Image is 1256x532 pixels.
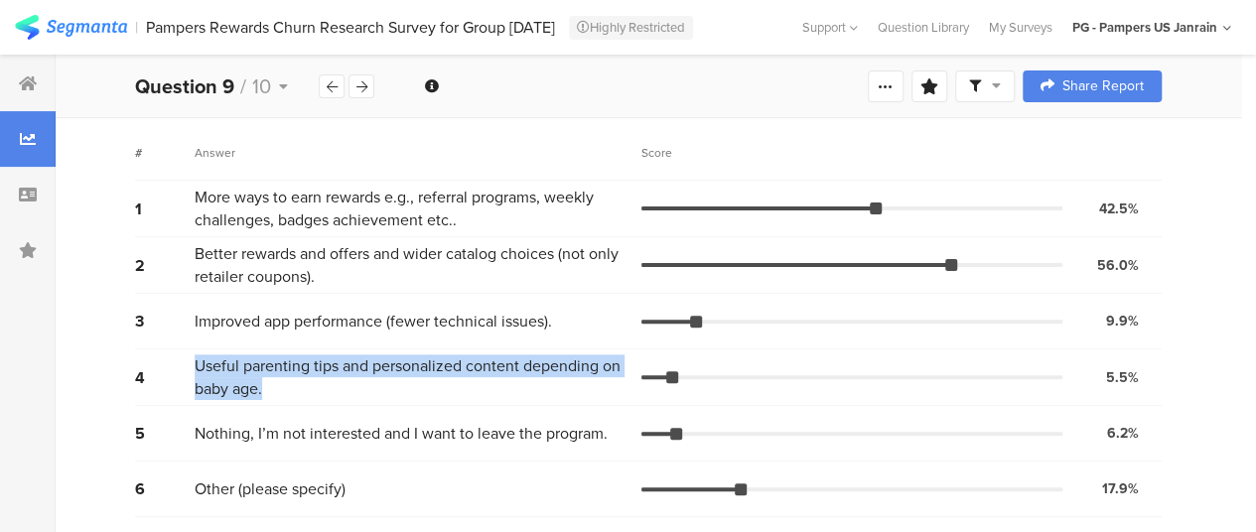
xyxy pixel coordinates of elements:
div: 56.0% [1097,255,1139,276]
div: Score [641,144,683,162]
span: Other (please specify) [195,477,346,500]
span: / [240,71,246,101]
div: PG - Pampers US Janrain [1072,18,1217,37]
div: 2 [135,254,195,277]
div: 3 [135,310,195,332]
div: 42.5% [1099,199,1139,219]
b: Question 9 [135,71,234,101]
div: Highly Restricted [569,16,693,40]
div: 5 [135,422,195,445]
a: My Surveys [979,18,1062,37]
div: 6 [135,477,195,500]
div: 4 [135,366,195,389]
div: Support [802,12,858,43]
span: Nothing, I’m not interested and I want to leave the program. [195,422,608,445]
div: Answer [195,144,235,162]
div: 6.2% [1107,423,1139,444]
span: Useful parenting tips and personalized content depending on baby age. [195,354,631,400]
span: 10 [252,71,271,101]
div: | [135,16,138,39]
div: Pampers Rewards Churn Research Survey for Group [DATE] [146,18,555,37]
span: More ways to earn rewards e.g., referral programs, weekly challenges, badges achievement etc.. [195,186,631,231]
span: Improved app performance (fewer technical issues). [195,310,552,332]
div: 9.9% [1106,311,1139,332]
div: 5.5% [1106,367,1139,388]
div: 1 [135,198,195,220]
img: segmanta logo [15,15,127,40]
a: Question Library [868,18,979,37]
span: Better rewards and offers and wider catalog choices (not only retailer coupons). [195,242,631,288]
div: 17.9% [1102,478,1139,499]
span: Share Report [1062,79,1144,93]
div: # [135,144,195,162]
